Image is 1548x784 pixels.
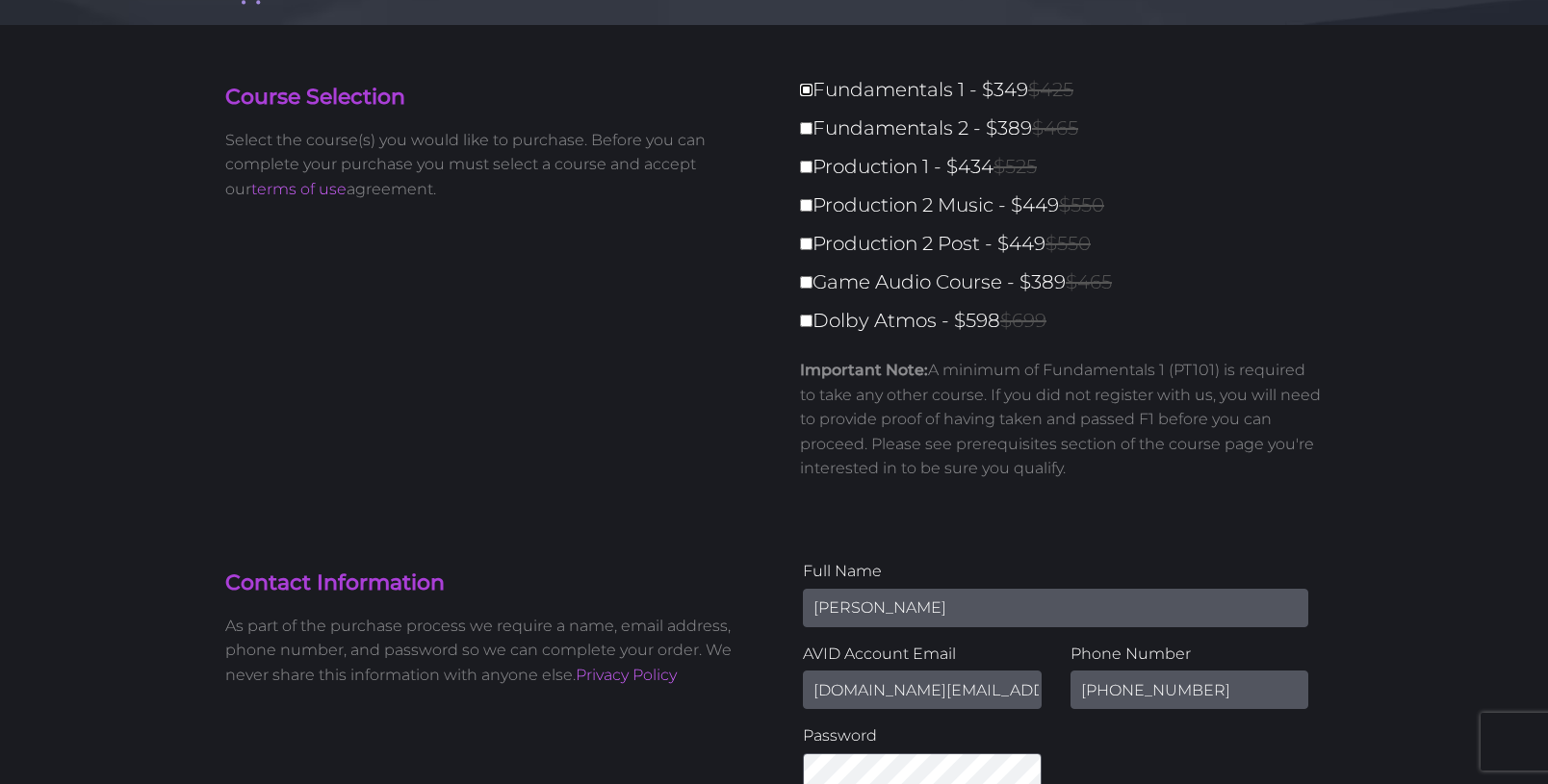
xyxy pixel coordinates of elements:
input: Game Audio Course - $389$465 [800,276,813,289]
span: $465 [1032,116,1078,139]
span: $525 [993,155,1037,178]
label: Game Audio Course - $389 [800,266,1334,299]
input: Dolby Atmos - $598$699 [800,315,813,327]
label: Production 2 Post - $449 [800,227,1334,261]
p: A minimum of Fundamentals 1 (PT101) is required to take any other course. If you did not register... [800,358,1323,481]
span: $465 [1066,270,1112,293]
label: Full Name [803,559,1308,584]
h4: Contact Information [225,569,760,598]
label: Dolby Atmos - $598 [800,304,1334,338]
input: Fundamentals 2 - $389$465 [800,122,813,135]
input: Production 1 - $434$525 [800,161,813,173]
label: Production 1 - $434 [800,150,1334,184]
label: Production 2 Music - $449 [800,189,1334,222]
input: Fundamentals 1 - $349$425 [800,84,813,96]
span: $550 [1045,232,1091,255]
input: Production 2 Post - $449$550 [800,238,813,250]
a: Privacy Policy [576,666,677,684]
p: As part of the purchase process we require a name, email address, phone number, and password so w... [225,614,760,688]
label: Password [803,723,1042,748]
h4: Course Selection [225,83,760,113]
span: $699 [1000,309,1046,332]
a: terms of use [251,180,347,198]
label: AVID Account Email [803,642,1042,667]
span: $425 [1028,78,1073,101]
strong: Important Note: [800,361,928,379]
label: Fundamentals 2 - $389 [800,112,1334,145]
span: $550 [1059,193,1104,216]
label: Phone Number [1071,642,1309,667]
p: Select the course(s) you would like to purchase. Before you can complete your purchase you must s... [225,128,760,202]
label: Fundamentals 1 - $349 [800,73,1334,107]
input: Production 2 Music - $449$550 [800,199,813,212]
